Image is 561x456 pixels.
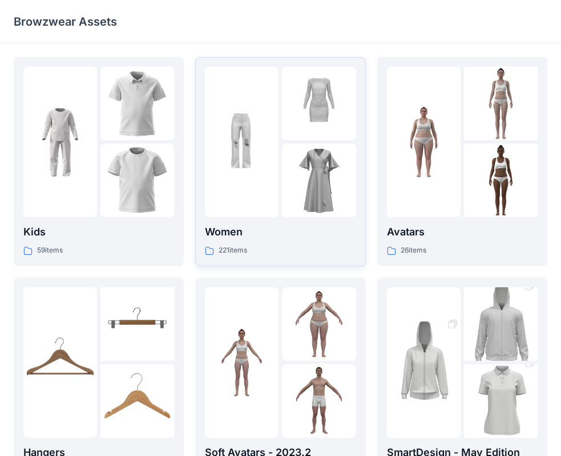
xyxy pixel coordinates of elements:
img: folder 1 [205,105,279,179]
a: folder 1folder 2folder 3Kids59items [14,57,184,266]
a: folder 1folder 2folder 3Avatars26items [377,57,547,266]
img: folder 2 [282,287,356,361]
p: 221 items [219,245,247,256]
img: folder 2 [464,67,538,140]
img: folder 2 [100,67,174,140]
img: folder 1 [23,325,97,399]
img: folder 1 [23,105,97,179]
img: folder 2 [100,287,174,361]
a: folder 1folder 2folder 3Women221items [195,57,365,266]
img: folder 2 [464,269,538,380]
img: folder 3 [282,144,356,217]
p: 26 items [401,245,426,256]
img: folder 1 [387,105,461,179]
p: Avatars [387,224,538,240]
img: folder 1 [387,307,461,418]
p: Browzwear Assets [14,14,117,30]
p: 59 items [37,245,63,256]
img: folder 3 [282,364,356,438]
img: folder 1 [205,325,279,399]
p: Women [205,224,356,240]
img: folder 2 [282,67,356,140]
img: folder 3 [100,364,174,438]
img: folder 3 [100,144,174,217]
img: folder 3 [464,144,538,217]
p: Kids [23,224,174,240]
